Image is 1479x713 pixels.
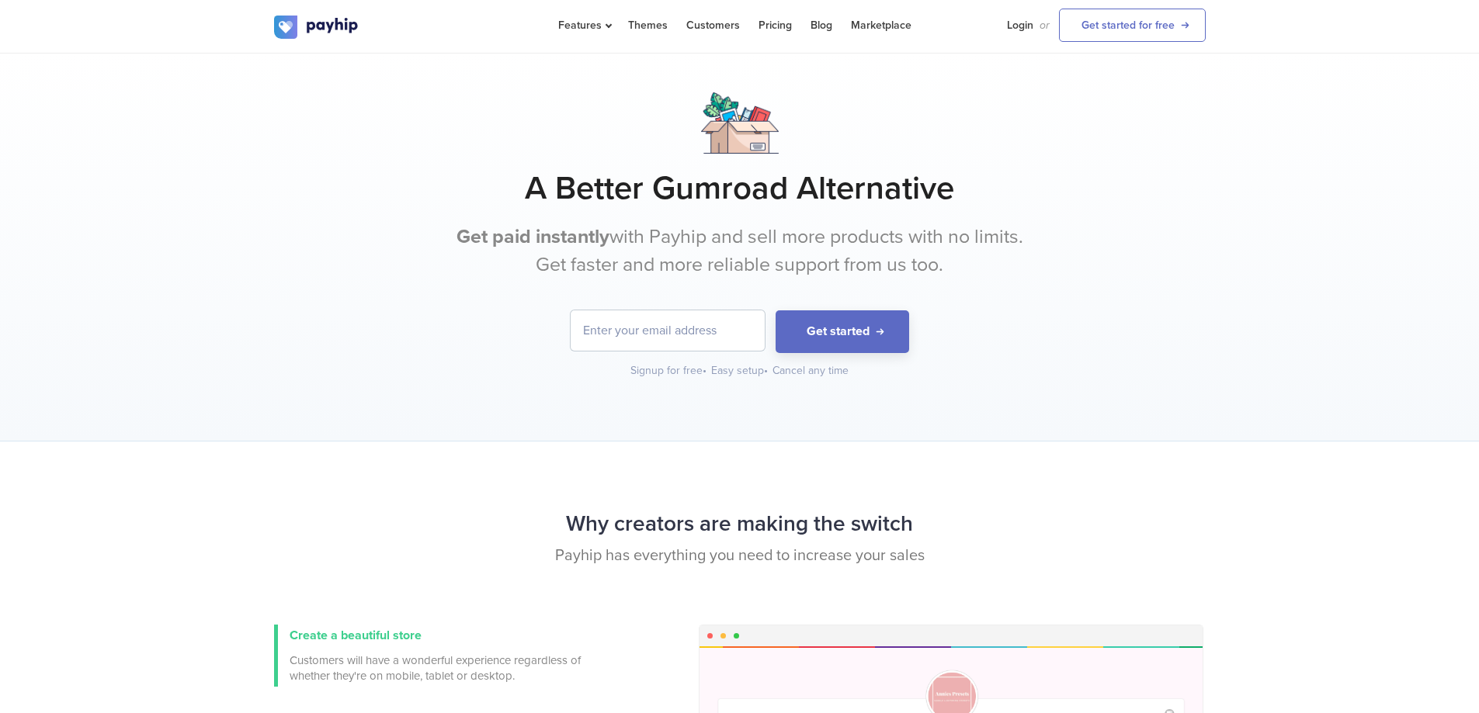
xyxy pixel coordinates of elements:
[274,545,1206,567] p: Payhip has everything you need to increase your sales
[711,363,769,379] div: Easy setup
[776,310,909,353] button: Get started
[630,363,708,379] div: Signup for free
[764,364,768,377] span: •
[290,652,585,684] span: Customers will have a wonderful experience regardless of whether they're on mobile, tablet or des...
[274,504,1206,545] h2: Why creators are making the switch
[558,19,609,32] span: Features
[274,16,359,39] img: logo.svg
[274,169,1206,208] h1: A Better Gumroad Alternative
[457,225,609,248] b: Get paid instantly
[703,364,707,377] span: •
[290,628,422,643] span: Create a beautiful store
[274,625,585,687] a: Create a beautiful store Customers will have a wonderful experience regardless of whether they're...
[701,92,779,154] img: box.png
[772,363,849,379] div: Cancel any time
[571,310,765,351] input: Enter your email address
[1059,9,1206,42] a: Get started for free
[449,223,1031,279] p: with Payhip and sell more products with no limits. Get faster and more reliable support from us too.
